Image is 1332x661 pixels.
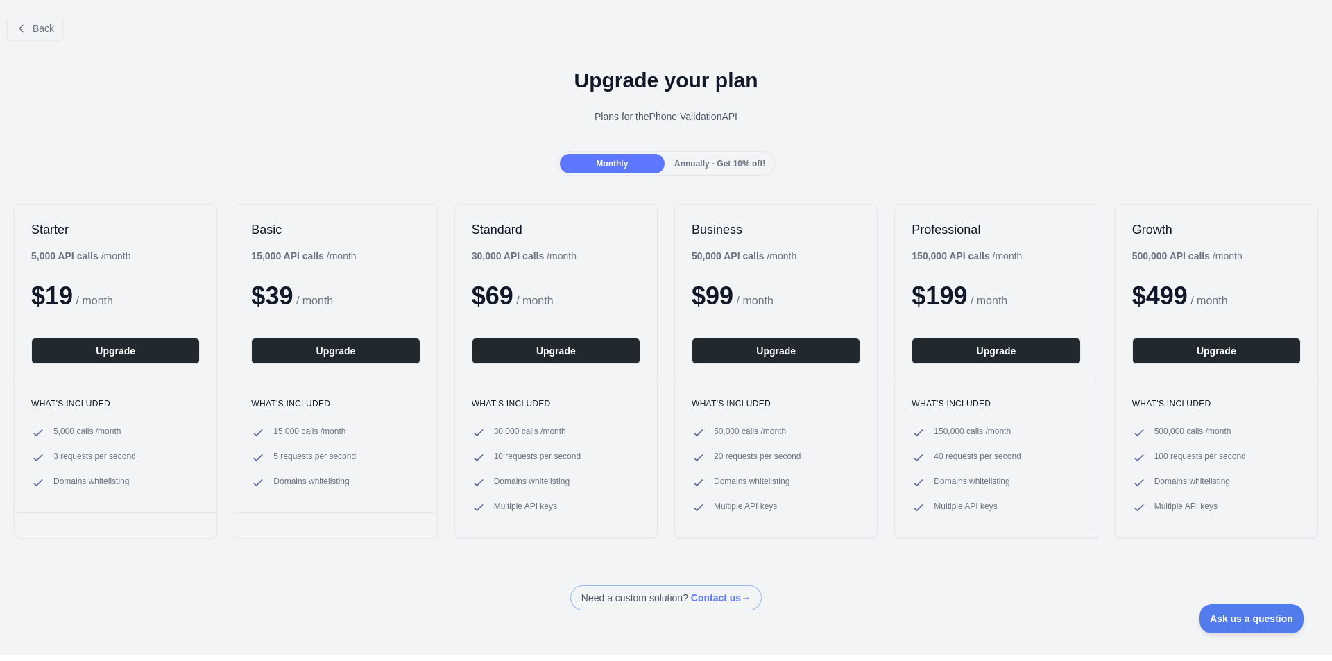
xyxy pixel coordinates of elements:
[692,250,765,261] b: 50,000 API calls
[912,221,1080,238] h2: Professional
[472,221,640,238] h2: Standard
[472,249,577,263] div: / month
[912,282,967,310] span: $ 199
[692,221,860,238] h2: Business
[692,282,733,310] span: $ 99
[912,249,1022,263] div: / month
[912,250,989,261] b: 150,000 API calls
[692,249,796,263] div: / month
[1199,604,1304,633] iframe: Toggle Customer Support
[472,250,545,261] b: 30,000 API calls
